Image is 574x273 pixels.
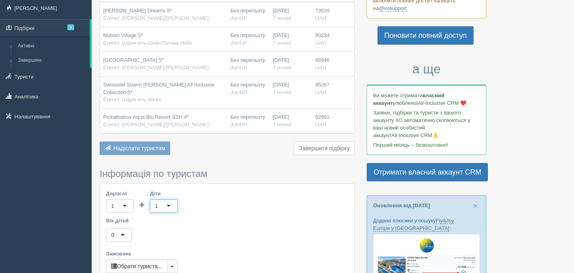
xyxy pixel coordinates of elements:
[373,217,480,232] p: Додано плюсики у пошуку :
[273,15,291,21] span: 7 ночей
[111,231,114,239] div: 0
[230,122,247,128] span: JoinUP
[273,32,309,47] div: [DATE]
[230,114,266,128] div: Без перельоту
[367,163,488,181] a: Отримати власний аккаунт CRM
[100,141,170,155] button: Надіслати туристам
[230,40,247,46] span: JoinUP
[367,62,486,76] h3: а ще
[273,65,291,71] span: 7 ночей
[315,32,330,38] span: 90234
[230,7,266,22] div: Без перельоту
[103,114,189,120] span: Pickalbatros Aqua Blu Resort SSH 4*
[273,122,291,128] span: 7 ночей
[150,190,178,197] label: Діти
[418,100,466,106] span: All-Inclusive CRM ❤️
[473,201,478,210] span: ×
[315,57,330,63] span: 88946
[273,114,309,128] div: [DATE]
[273,57,309,71] div: [DATE]
[103,40,192,46] span: Єгипет, Шарм-ель-Шейх/Затока Набк
[373,92,480,107] p: Ви можете отримати улюбленої
[230,65,247,71] span: JoinUP
[103,82,214,95] span: Swissotel Sharm [PERSON_NAME] All Inclusive Collection 5*
[230,89,247,95] span: JoinUP
[155,202,158,210] div: 1
[106,190,134,197] label: Дорослі
[373,92,444,106] b: власний аккаунт
[111,202,114,210] div: 1
[103,32,143,38] span: Nubian Village 5*
[106,250,348,257] label: Замовник
[373,202,430,208] a: Оновлення від [DATE]
[294,141,355,155] button: Завершити підбірку
[273,40,291,46] span: 7 ночей
[379,5,407,12] a: @xosupport
[230,32,266,47] div: Без перельоту
[377,26,474,45] a: Поновити повний доступ
[373,141,480,149] p: Перший місяць – безкоштовно!
[273,89,291,95] span: 7 ночей
[273,7,309,22] div: [DATE]
[106,259,167,273] button: Обрати туриста...
[230,15,247,21] span: JoinUP
[315,15,326,21] span: UAH
[14,39,90,53] a: Активні
[315,114,330,120] span: 92961
[315,82,330,88] span: 95267
[103,15,208,21] span: Єгипет, [PERSON_NAME]/[PERSON_NAME]
[473,202,478,210] button: Close
[103,8,172,14] span: [PERSON_NAME] Dreams 5*
[106,217,348,224] label: Вік дітей
[103,65,208,71] span: Єгипет, [PERSON_NAME]/[PERSON_NAME]
[315,40,326,46] span: UAH
[100,169,355,179] h3: Інформація по туристам
[373,218,454,232] a: Fly&Joy Europe у [GEOGRAPHIC_DATA]
[315,8,330,14] span: 73539
[67,24,74,30] span: 5
[315,89,326,95] span: UAH
[315,65,326,71] span: UAH
[273,81,309,96] div: [DATE]
[103,96,161,102] span: Єгипет, Шарм-ель-Шейх
[14,53,90,68] a: Завершені
[230,57,266,71] div: Без перельоту
[103,122,208,128] span: Єгипет, [PERSON_NAME]/[PERSON_NAME]
[103,57,163,63] span: [GEOGRAPHIC_DATA] 5*
[230,81,266,96] div: Без перельоту
[373,109,480,139] p: Заявки, підбірки та туристи з вашого аккаунту ХО автоматично скопіюються у ваш новий особистий ак...
[391,132,439,138] span: All-Inclusive CRM👌
[114,145,165,151] span: Надіслати туристам
[315,122,326,128] span: UAH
